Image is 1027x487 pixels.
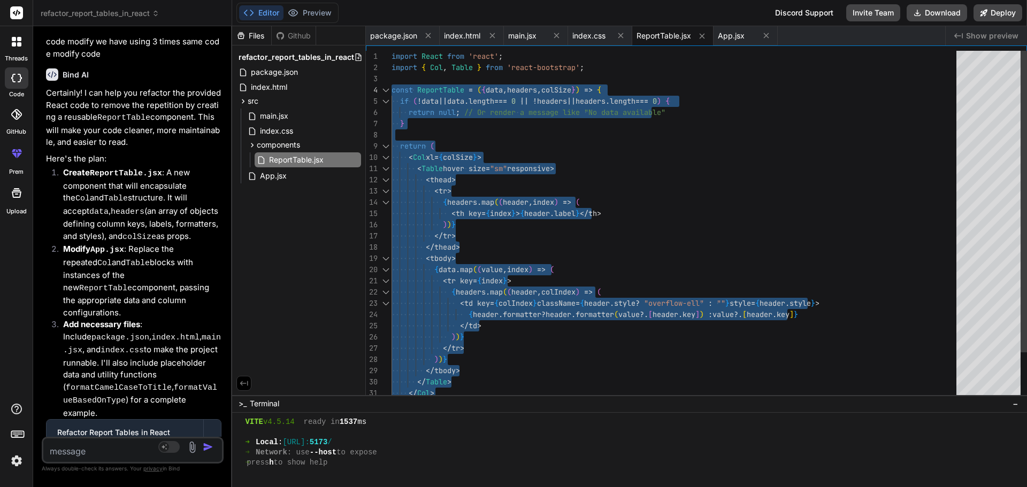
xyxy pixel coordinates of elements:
[456,208,481,218] span: th key
[725,298,730,308] span: }
[580,298,584,308] span: {
[366,320,378,331] div: 25
[499,197,503,207] span: (
[456,265,460,274] span: .
[511,96,516,106] span: 0
[379,174,393,185] div: Click to collapse the range.
[366,298,378,309] div: 23
[610,96,635,106] span: length
[447,51,464,61] span: from
[503,310,541,319] span: formatter
[5,54,28,63] label: threads
[486,63,503,72] span: from
[966,30,1018,41] span: Show preview
[366,185,378,197] div: 13
[443,231,451,241] span: tr
[366,174,378,185] div: 12
[400,96,409,106] span: if
[239,5,283,20] button: Editor
[563,197,571,207] span: =>
[366,197,378,208] div: 14
[9,167,24,176] label: prem
[46,153,221,165] p: Here's the plan:
[439,186,447,196] span: tr
[443,197,447,207] span: {
[469,96,494,106] span: length
[41,8,159,19] span: refactor_report_tables_in_react
[370,30,417,41] span: package.json
[567,96,576,106] span: ||
[635,298,640,308] span: ?
[421,164,443,173] span: Table
[55,167,221,243] li: : A new component that will encapsulate the and structure. It will accept , (an array of objects ...
[760,298,785,308] span: header
[186,441,198,453] img: attachment
[683,310,695,319] span: key
[537,298,576,308] span: className
[541,85,571,95] span: colSize
[580,208,588,218] span: </
[665,96,670,106] span: {
[456,242,460,252] span: >
[473,265,477,274] span: (
[451,332,456,342] span: )
[486,164,490,173] span: =
[576,208,580,218] span: }
[657,96,661,106] span: )
[434,242,456,252] span: thead
[63,167,162,177] strong: Create
[576,197,580,207] span: (
[283,5,336,20] button: Preview
[597,208,601,218] span: >
[653,310,678,319] span: header
[366,309,378,320] div: 24
[443,164,486,173] span: hover size
[614,310,618,319] span: (
[366,253,378,264] div: 19
[477,197,481,207] span: .
[541,310,546,319] span: ?
[541,287,576,297] span: colIndex
[490,208,511,218] span: index
[499,51,503,61] span: ;
[742,310,747,319] span: [
[439,107,456,117] span: null
[507,265,528,274] span: index
[572,30,606,41] span: index.css
[580,63,584,72] span: ;
[430,141,434,151] span: (
[447,96,464,106] span: data
[717,298,725,308] span: ""
[366,242,378,253] div: 18
[794,310,798,319] span: }
[790,298,811,308] span: style
[259,110,289,122] span: main.jsx
[104,194,128,203] code: Table
[464,96,469,106] span: .
[712,310,734,319] span: value
[447,276,473,285] span: tr key
[366,62,378,73] div: 2
[460,265,473,274] span: map
[648,310,653,319] span: [
[554,208,576,218] span: label
[546,310,571,319] span: header
[443,220,447,229] span: )
[576,96,606,106] span: headers
[777,310,790,319] span: key
[366,118,378,129] div: 7
[6,127,26,136] label: GitHub
[379,264,393,275] div: Click to collapse the range.
[366,51,378,62] div: 1
[79,284,132,293] code: ReportTable
[486,287,490,297] span: .
[366,264,378,275] div: 20
[239,52,354,63] span: refactor_report_tables_in_react
[456,107,460,117] span: ;
[644,298,704,308] span: "overflow-ell"
[430,63,443,72] span: Col
[533,197,554,207] span: index
[379,253,393,264] div: Click to collapse the range.
[379,84,393,96] div: Click to collapse the range.
[447,186,451,196] span: >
